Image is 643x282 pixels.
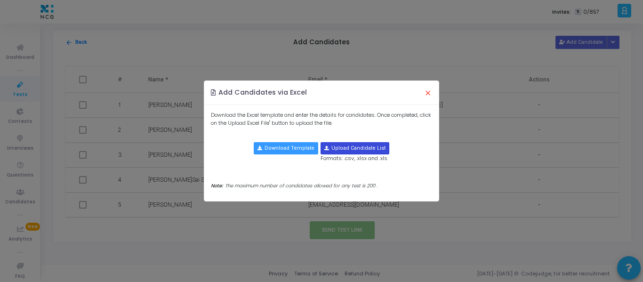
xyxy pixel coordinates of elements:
span: The maximum number of candidates allowed for any test is 200 . [225,182,378,189]
p: Download the Excel template and enter the details for candidates. Once completed, click on the Up... [211,111,433,127]
button: Close [418,82,438,103]
button: Download Template [254,142,318,154]
span: Note: [211,182,223,189]
div: Formats: .csv, .xlsx and .xls [321,142,389,162]
h4: Add Candidates via Excel [211,88,307,97]
button: Upload Candidate List [321,142,389,154]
